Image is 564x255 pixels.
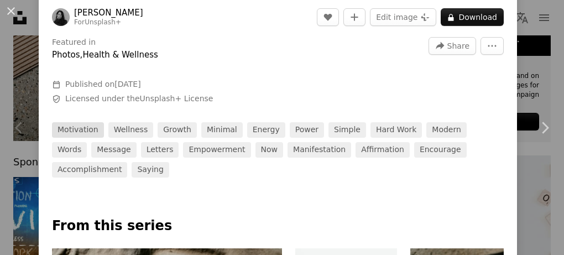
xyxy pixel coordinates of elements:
[441,8,504,26] button: Download
[74,18,143,27] div: For
[65,80,141,89] span: Published on
[91,142,136,158] a: message
[356,142,410,158] a: affirmation
[65,93,213,105] span: Licensed under the
[525,75,564,181] a: Next
[290,122,324,138] a: power
[481,37,504,55] button: More Actions
[317,8,339,26] button: Like
[429,37,476,55] button: Share this image
[52,8,70,26] img: Go to Valeriia Miller's profile
[74,7,143,18] a: [PERSON_NAME]
[255,142,284,158] a: now
[52,162,127,178] a: accomplishment
[52,142,87,158] a: words
[343,8,365,26] button: Add to Collection
[82,50,158,60] a: Health & Wellness
[370,122,422,138] a: hard work
[288,142,351,158] a: manifestation
[247,122,285,138] a: energy
[114,80,140,89] time: December 22, 2022 at 7:43:05 PM GMT+2
[370,8,436,26] button: Edit image
[132,162,169,178] a: saying
[141,142,179,158] a: letters
[52,37,96,48] h3: Featured in
[140,94,213,103] a: Unsplash+ License
[158,122,197,138] a: growth
[52,50,80,60] a: Photos
[328,122,366,138] a: simple
[80,50,83,60] span: ,
[414,142,467,158] a: encourage
[108,122,154,138] a: wellness
[447,38,469,54] span: Share
[85,18,121,26] a: Unsplash+
[52,122,104,138] a: motivation
[201,122,243,138] a: minimal
[183,142,250,158] a: empowerment
[426,122,467,138] a: modern
[52,217,504,235] p: From this series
